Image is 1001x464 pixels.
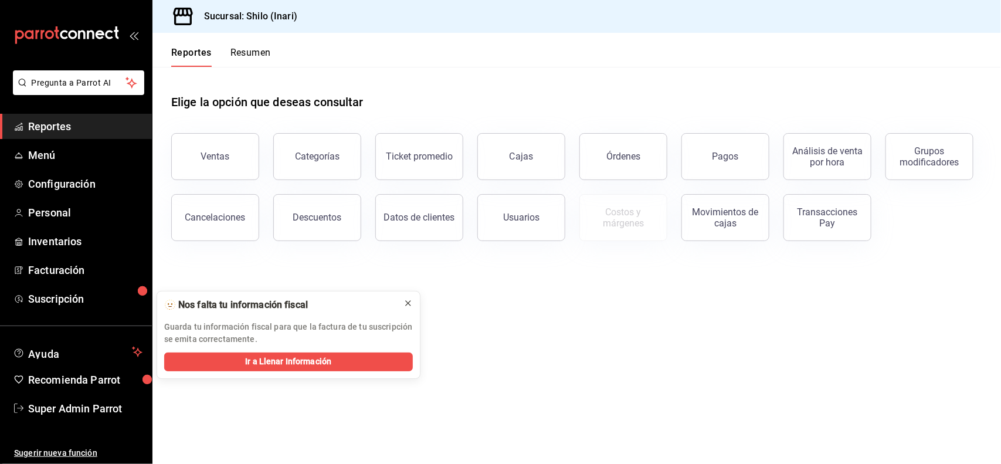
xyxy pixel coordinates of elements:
div: Categorías [295,151,340,162]
button: Grupos modificadores [885,133,973,180]
span: Sugerir nueva función [14,447,142,459]
button: Movimientos de cajas [681,194,769,241]
span: Pregunta a Parrot AI [32,77,126,89]
span: Inventarios [28,233,142,249]
button: Pregunta a Parrot AI [13,70,144,95]
div: Usuarios [503,212,539,223]
div: Análisis de venta por hora [791,145,864,168]
h3: Sucursal: Shilo (Inari) [195,9,297,23]
button: open_drawer_menu [129,31,138,40]
div: Ticket promedio [386,151,453,162]
button: Contrata inventarios para ver este reporte [579,194,667,241]
button: Datos de clientes [375,194,463,241]
div: Movimientos de cajas [689,206,762,229]
div: Costos y márgenes [587,206,660,229]
span: Personal [28,205,142,221]
a: Cajas [477,133,565,180]
span: Super Admin Parrot [28,401,142,416]
button: Transacciones Pay [783,194,871,241]
p: Guarda tu información fiscal para que la factura de tu suscripción se emita correctamente. [164,321,413,346]
div: Transacciones Pay [791,206,864,229]
button: Reportes [171,47,212,67]
span: Ir a Llenar Información [245,355,331,368]
span: Configuración [28,176,142,192]
div: Cajas [510,150,534,164]
span: Menú [28,147,142,163]
button: Descuentos [273,194,361,241]
button: Análisis de venta por hora [783,133,871,180]
span: Facturación [28,262,142,278]
span: Recomienda Parrot [28,372,142,388]
div: Descuentos [293,212,342,223]
button: Ventas [171,133,259,180]
div: Datos de clientes [384,212,455,223]
div: Ventas [201,151,230,162]
a: Pregunta a Parrot AI [8,85,144,97]
button: Órdenes [579,133,667,180]
div: Pagos [712,151,739,162]
button: Cancelaciones [171,194,259,241]
div: navigation tabs [171,47,271,67]
div: Órdenes [606,151,640,162]
div: 🫥 Nos falta tu información fiscal [164,299,394,311]
div: Grupos modificadores [893,145,966,168]
button: Resumen [230,47,271,67]
button: Pagos [681,133,769,180]
button: Ticket promedio [375,133,463,180]
button: Categorías [273,133,361,180]
button: Usuarios [477,194,565,241]
h1: Elige la opción que deseas consultar [171,93,364,111]
button: Ir a Llenar Información [164,353,413,371]
div: Cancelaciones [185,212,246,223]
span: Reportes [28,118,142,134]
span: Ayuda [28,345,127,359]
span: Suscripción [28,291,142,307]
